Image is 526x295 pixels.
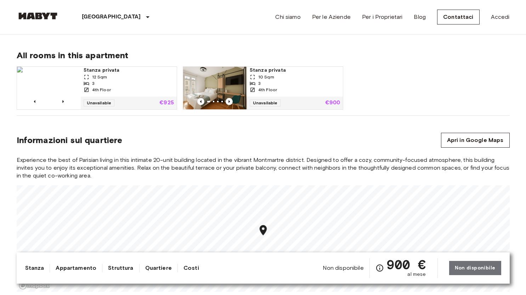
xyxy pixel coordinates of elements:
[92,74,107,80] span: 12 Sqm
[325,100,340,106] p: €900
[362,13,403,21] a: Per i Proprietari
[17,66,177,110] a: Marketing picture of unit FR-18-009-018-003Previous imagePrevious imageStanza privata12 Sqm34th F...
[92,80,95,87] span: 3
[17,50,510,61] span: All rooms in this apartment
[258,80,261,87] span: 3
[108,264,133,272] a: Struttura
[25,264,44,272] a: Stanza
[323,264,363,272] span: Non disponibile
[17,156,510,180] span: Experience the best of Parisian living in this intimate 20-unit building located in the vibrant M...
[17,12,59,20] img: Habyt
[250,99,281,106] span: Unavailable
[56,264,96,272] a: Appartamento
[407,271,426,278] span: al mese
[437,10,480,24] a: Contattaci
[17,67,81,109] img: Marketing picture of unit FR-18-009-018-003
[17,185,510,292] canvas: Map
[82,13,141,21] p: [GEOGRAPHIC_DATA]
[159,100,174,106] p: €925
[183,67,247,109] img: Marketing picture of unit FR-18-009-018-001
[17,135,123,146] span: Informazioni sul quartiere
[84,67,174,74] span: Stanza privata
[275,13,300,21] a: Chi siamo
[84,99,115,106] span: Unavailable
[197,98,204,105] button: Previous image
[145,264,172,272] a: Quartiere
[226,98,233,105] button: Previous image
[31,98,38,105] button: Previous image
[258,74,274,80] span: 10 Sqm
[414,13,426,21] a: Blog
[183,264,199,272] a: Costi
[250,67,340,74] span: Stanza privata
[312,13,351,21] a: Per le Aziende
[375,264,384,272] svg: Verifica i dettagli delle spese nella sezione 'Riassunto dei Costi'. Si prega di notare che gli s...
[258,87,277,93] span: 4th Floor
[19,282,50,290] a: Mapbox logo
[60,98,67,105] button: Previous image
[92,87,111,93] span: 4th Floor
[183,66,343,110] a: Marketing picture of unit FR-18-009-018-001Previous imagePrevious imageStanza privata10 Sqm34th F...
[441,133,510,148] a: Apri in Google Maps
[491,13,510,21] a: Accedi
[387,258,426,271] span: 900 €
[257,224,269,239] div: Map marker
